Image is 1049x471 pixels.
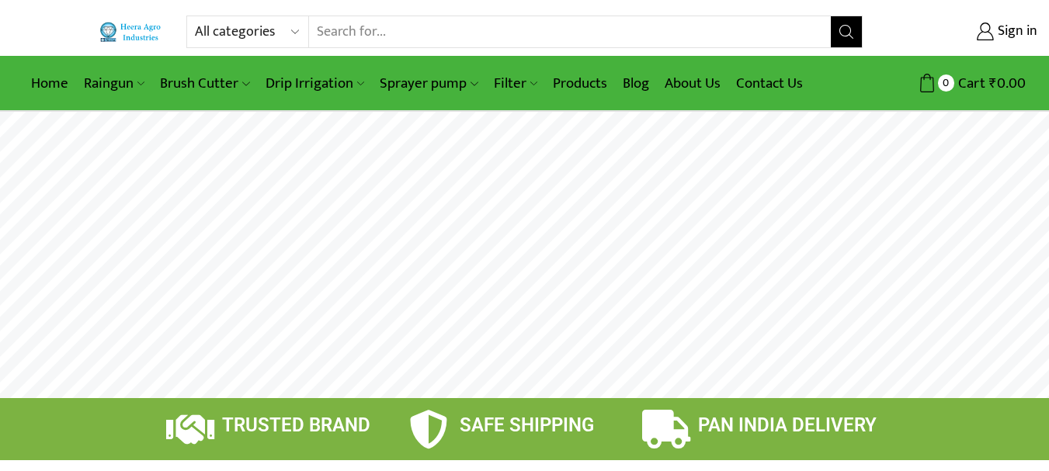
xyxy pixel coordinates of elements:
[886,18,1037,46] a: Sign in
[152,65,257,102] a: Brush Cutter
[222,414,370,436] span: TRUSTED BRAND
[938,74,954,91] span: 0
[954,73,985,94] span: Cart
[989,71,997,95] span: ₹
[460,414,594,436] span: SAFE SHIPPING
[698,414,877,436] span: PAN INDIA DELIVERY
[728,65,811,102] a: Contact Us
[258,65,372,102] a: Drip Irrigation
[657,65,728,102] a: About Us
[372,65,485,102] a: Sprayer pump
[615,65,657,102] a: Blog
[989,71,1026,95] bdi: 0.00
[23,65,76,102] a: Home
[309,16,830,47] input: Search for...
[76,65,152,102] a: Raingun
[486,65,545,102] a: Filter
[878,69,1026,98] a: 0 Cart ₹0.00
[545,65,615,102] a: Products
[831,16,862,47] button: Search button
[994,22,1037,42] span: Sign in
